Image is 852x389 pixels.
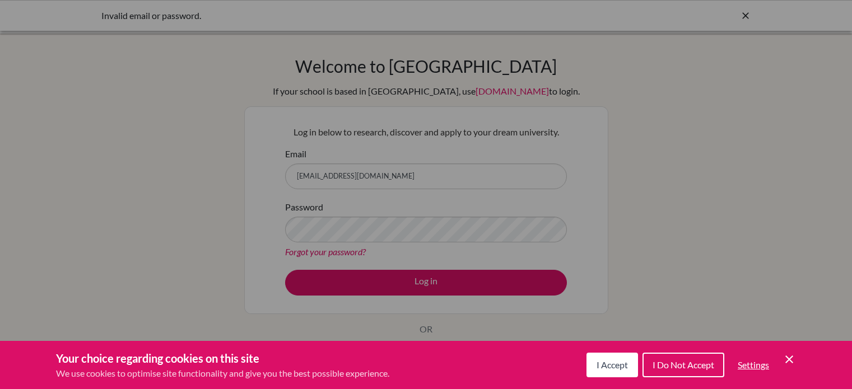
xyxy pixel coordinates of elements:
[56,367,389,380] p: We use cookies to optimise site functionality and give you the best possible experience.
[738,359,769,370] span: Settings
[783,353,796,366] button: Save and close
[653,359,714,370] span: I Do Not Accept
[729,354,778,376] button: Settings
[597,359,628,370] span: I Accept
[643,353,724,377] button: I Do Not Accept
[56,350,389,367] h3: Your choice regarding cookies on this site
[586,353,638,377] button: I Accept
